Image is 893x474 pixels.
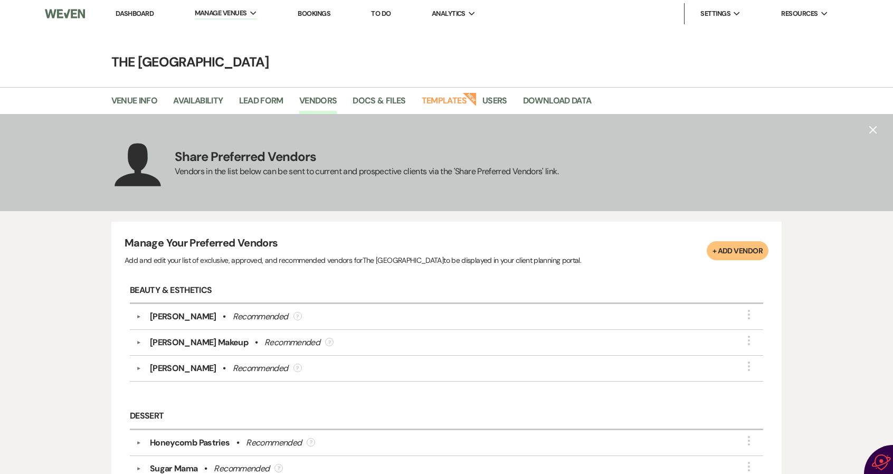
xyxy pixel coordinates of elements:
[132,466,145,471] button: ▼
[264,336,320,349] div: Recommended
[116,9,154,18] a: Dashboard
[293,364,302,372] div: ?
[125,254,581,266] p: Add and edit your list of exclusive, approved, and recommended vendors for The [GEOGRAPHIC_DATA] ...
[195,8,247,18] span: Manage Venues
[700,8,730,19] span: Settings
[233,310,288,323] div: Recommended
[66,53,826,71] h4: The [GEOGRAPHIC_DATA]
[255,336,258,349] b: •
[130,404,763,430] h6: Dessert
[223,362,225,375] b: •
[299,94,337,114] a: Vendors
[111,94,158,114] a: Venue Info
[175,148,558,166] h4: Share Preferred Vendors
[462,91,477,106] strong: New
[371,9,391,18] a: To Do
[233,362,288,375] div: Recommended
[325,338,334,346] div: ?
[274,464,283,472] div: ?
[132,440,145,445] button: ▼
[45,3,85,25] img: Weven Logo
[132,314,145,319] button: ▼
[150,362,216,375] div: [PERSON_NAME]
[707,241,768,260] button: + Add Vendor
[223,310,225,323] b: •
[307,438,315,447] div: ?
[482,94,507,114] a: Users
[150,310,216,323] div: [PERSON_NAME]
[239,94,283,114] a: Lead Form
[246,437,301,449] div: Recommended
[132,366,145,371] button: ▼
[125,235,581,255] h4: Manage Your Preferred Vendors
[293,312,302,320] div: ?
[523,94,592,114] a: Download Data
[432,8,465,19] span: Analytics
[236,437,239,449] b: •
[781,8,818,19] span: Resources
[298,9,330,18] a: Bookings
[150,437,230,449] div: Honeycomb Pastries
[422,94,467,114] a: Templates
[150,336,248,349] div: [PERSON_NAME] Makeup
[173,94,223,114] a: Availability
[132,340,145,345] button: ▼
[353,94,405,114] a: Docs & Files
[175,165,558,178] div: Vendors in the list below can be sent to current and prospective clients via the 'Share Preferred...
[130,278,763,304] h6: Beauty & Esthetics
